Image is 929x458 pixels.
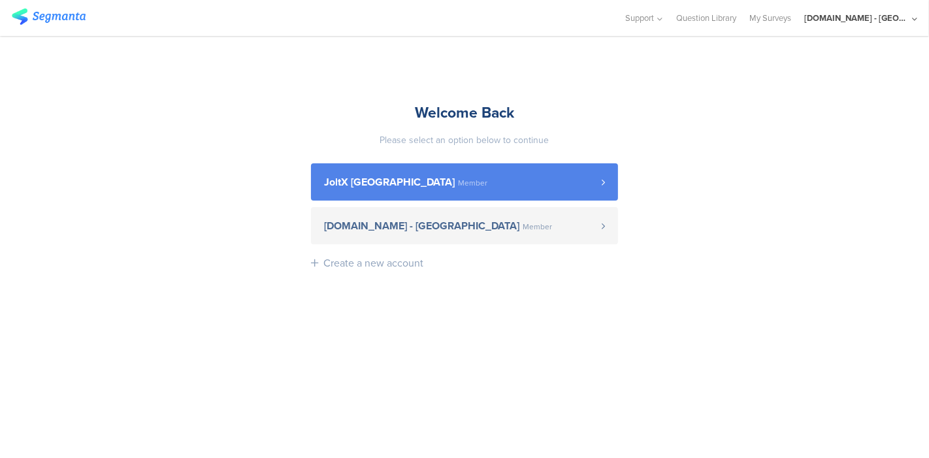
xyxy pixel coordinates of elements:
[311,133,618,147] div: Please select an option below to continue
[311,207,618,244] a: [DOMAIN_NAME] - [GEOGRAPHIC_DATA] Member
[324,221,519,231] span: [DOMAIN_NAME] - [GEOGRAPHIC_DATA]
[523,223,552,231] span: Member
[323,255,423,270] div: Create a new account
[458,179,487,187] span: Member
[311,163,618,201] a: JoltX [GEOGRAPHIC_DATA] Member
[626,12,655,24] span: Support
[804,12,909,24] div: [DOMAIN_NAME] - [GEOGRAPHIC_DATA]
[311,101,618,123] div: Welcome Back
[324,177,455,188] span: JoltX [GEOGRAPHIC_DATA]
[12,8,86,25] img: segmanta logo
